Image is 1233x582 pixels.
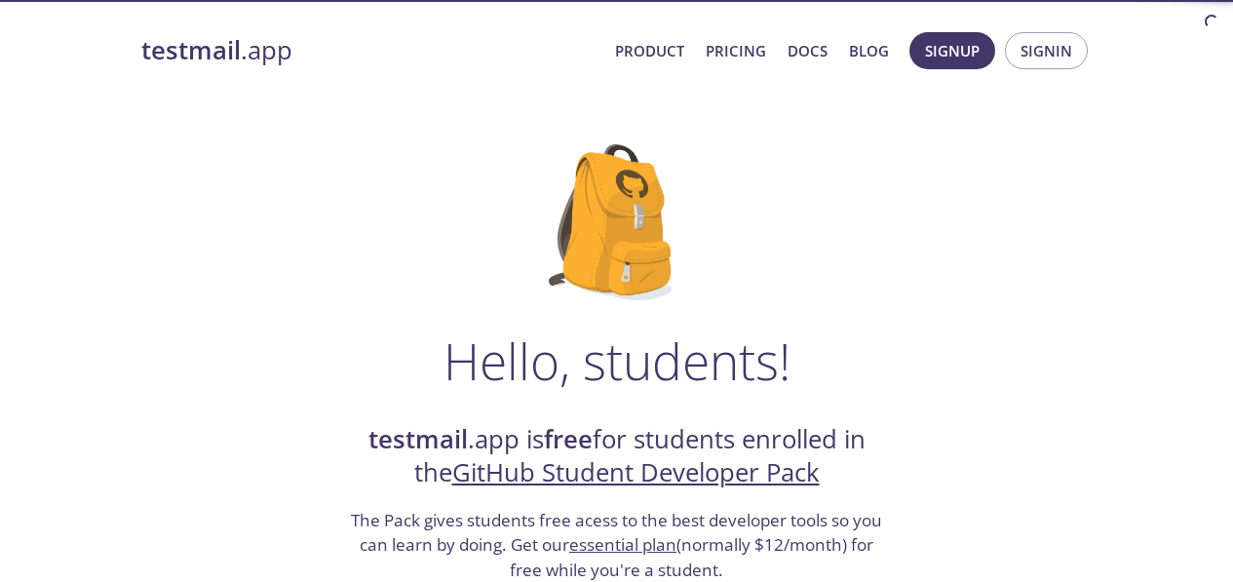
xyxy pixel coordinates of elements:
strong: free [544,422,593,456]
a: Blog [849,38,889,63]
a: GitHub Student Developer Pack [452,455,820,489]
h1: Hello, students! [443,331,790,390]
button: Signin [1005,32,1088,69]
a: essential plan [569,533,676,556]
strong: testmail [368,422,468,456]
strong: testmail [141,33,241,67]
a: Pricing [706,38,766,63]
a: Docs [788,38,828,63]
span: Signin [1021,38,1072,63]
button: Signup [909,32,995,69]
a: testmail.app [141,34,599,67]
h2: .app is for students enrolled in the [349,423,885,490]
img: github-student-backpack.png [549,144,684,300]
a: Product [615,38,684,63]
span: Signup [925,38,980,63]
